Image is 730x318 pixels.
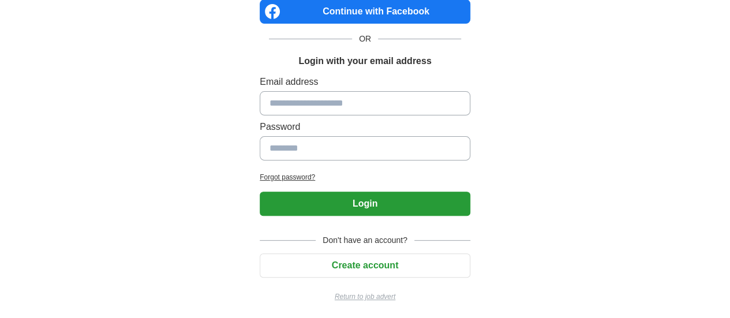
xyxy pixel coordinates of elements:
[260,120,470,134] label: Password
[260,172,470,182] a: Forgot password?
[260,192,470,216] button: Login
[260,75,470,89] label: Email address
[316,234,414,246] span: Don't have an account?
[298,54,431,68] h1: Login with your email address
[260,260,470,270] a: Create account
[260,253,470,278] button: Create account
[260,291,470,302] a: Return to job advert
[352,33,378,45] span: OR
